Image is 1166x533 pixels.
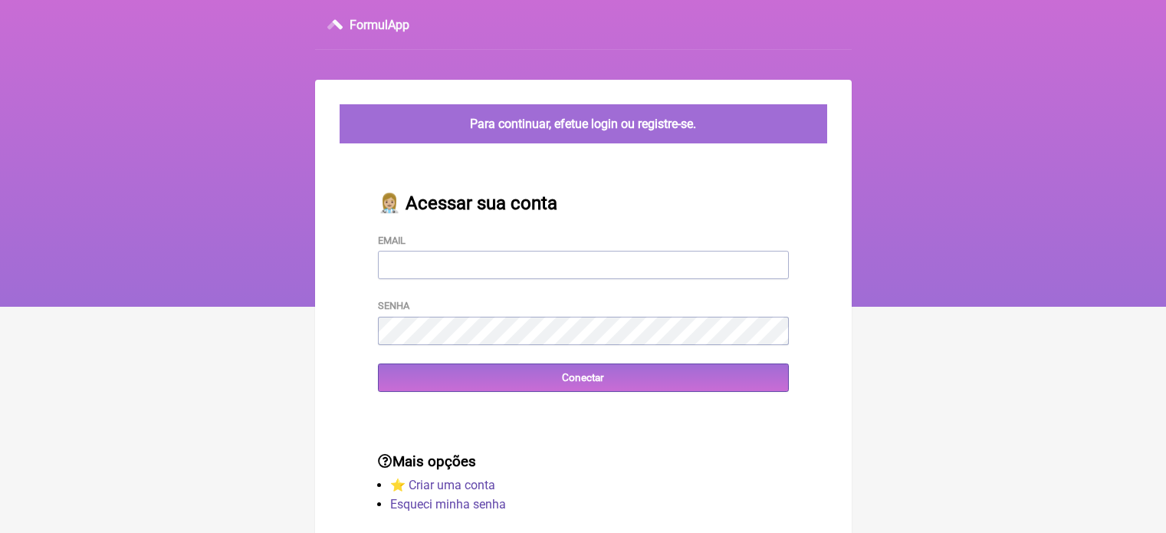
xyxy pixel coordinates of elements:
label: Senha [378,300,409,311]
input: Conectar [378,364,789,392]
a: Esqueci minha senha [390,497,506,512]
div: Para continuar, efetue login ou registre-se. [340,104,827,143]
h2: 👩🏼‍⚕️ Acessar sua conta [378,192,789,214]
label: Email [378,235,406,246]
h3: Mais opções [378,453,789,470]
a: ⭐️ Criar uma conta [390,478,495,492]
h3: FormulApp [350,18,409,32]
